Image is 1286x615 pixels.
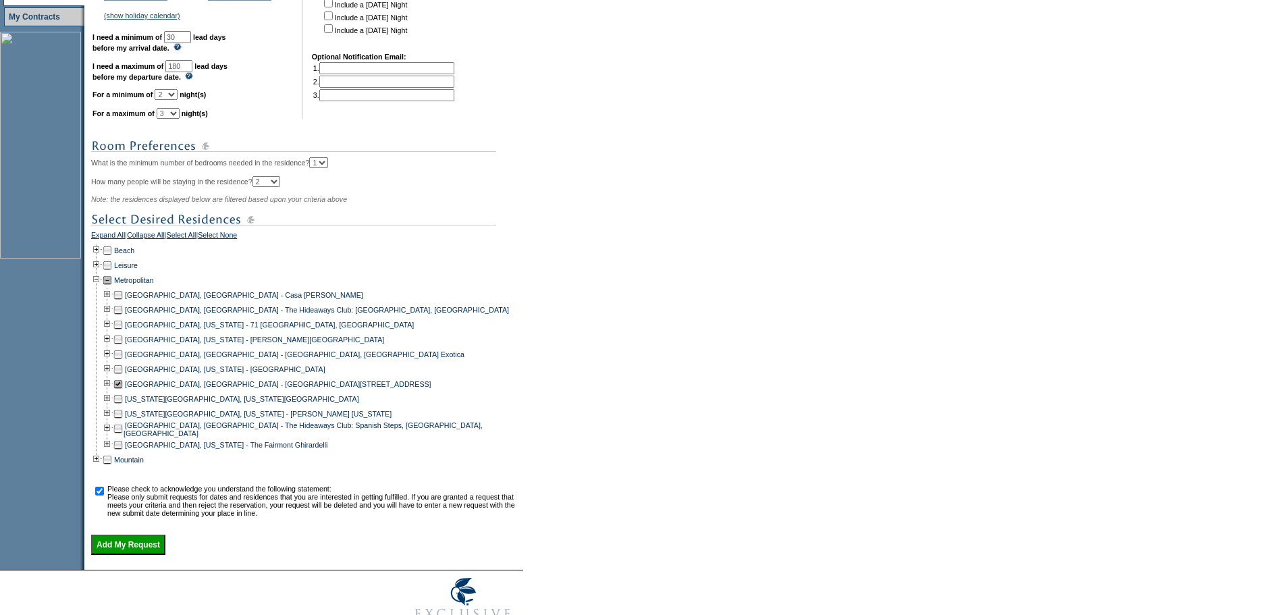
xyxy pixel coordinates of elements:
[92,33,162,41] b: I need a minimum of
[125,350,464,358] a: [GEOGRAPHIC_DATA], [GEOGRAPHIC_DATA] - [GEOGRAPHIC_DATA], [GEOGRAPHIC_DATA] Exotica
[125,410,392,418] a: [US_STATE][GEOGRAPHIC_DATA], [US_STATE] - [PERSON_NAME] [US_STATE]
[125,336,384,344] a: [GEOGRAPHIC_DATA], [US_STATE] - [PERSON_NAME][GEOGRAPHIC_DATA]
[91,231,520,243] div: | | |
[114,261,138,269] a: Leisure
[180,90,206,99] b: night(s)
[92,33,226,52] b: lead days before my arrival date.
[104,11,180,20] a: (show holiday calendar)
[92,109,155,117] b: For a maximum of
[92,90,153,99] b: For a minimum of
[114,246,134,255] a: Beach
[125,380,431,388] a: [GEOGRAPHIC_DATA], [GEOGRAPHIC_DATA] - [GEOGRAPHIC_DATA][STREET_ADDRESS]
[313,76,454,88] td: 2.
[91,231,125,243] a: Expand All
[114,456,144,464] a: Mountain
[312,53,406,61] b: Optional Notification Email:
[114,276,154,284] a: Metropolitan
[92,62,163,70] b: I need a maximum of
[91,195,347,203] span: Note: the residences displayed below are filtered based upon your criteria above
[9,12,60,22] a: My Contracts
[313,62,454,74] td: 1.
[125,291,363,299] a: [GEOGRAPHIC_DATA], [GEOGRAPHIC_DATA] - Casa [PERSON_NAME]
[91,138,496,155] img: subTtlRoomPreferences.gif
[127,231,165,243] a: Collapse All
[182,109,208,117] b: night(s)
[125,321,414,329] a: [GEOGRAPHIC_DATA], [US_STATE] - 71 [GEOGRAPHIC_DATA], [GEOGRAPHIC_DATA]
[124,421,483,437] a: [GEOGRAPHIC_DATA], [GEOGRAPHIC_DATA] - The Hideaways Club: Spanish Steps, [GEOGRAPHIC_DATA], [GEO...
[173,43,182,51] img: questionMark_lightBlue.gif
[125,365,325,373] a: [GEOGRAPHIC_DATA], [US_STATE] - [GEOGRAPHIC_DATA]
[167,231,196,243] a: Select All
[313,89,454,101] td: 3.
[125,441,327,449] a: [GEOGRAPHIC_DATA], [US_STATE] - The Fairmont Ghirardelli
[125,306,509,314] a: [GEOGRAPHIC_DATA], [GEOGRAPHIC_DATA] - The Hideaways Club: [GEOGRAPHIC_DATA], [GEOGRAPHIC_DATA]
[185,72,193,80] img: questionMark_lightBlue.gif
[91,535,165,555] input: Add My Request
[107,485,518,517] td: Please check to acknowledge you understand the following statement: Please only submit requests f...
[198,231,237,243] a: Select None
[125,395,359,403] a: [US_STATE][GEOGRAPHIC_DATA], [US_STATE][GEOGRAPHIC_DATA]
[92,62,227,81] b: lead days before my departure date.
